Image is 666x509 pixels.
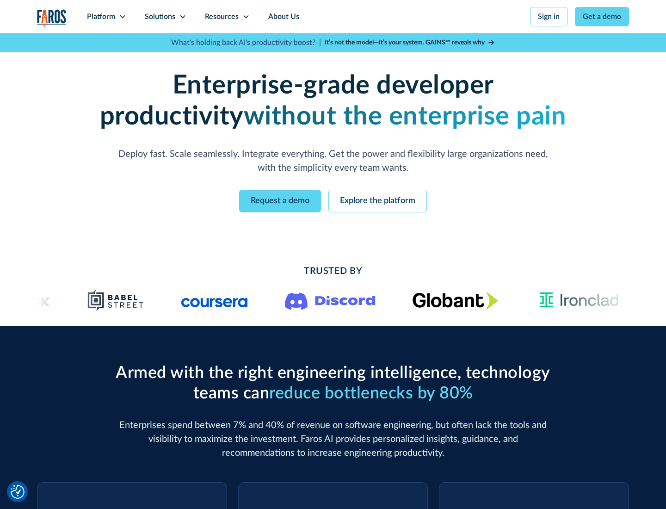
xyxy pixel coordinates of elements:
h2: Armed with the right engineering intelligence, technology teams can [111,363,555,403]
a: It’s not the model—it’s your system. GAINS™ reveals why [325,38,495,48]
a: Get a demo [575,7,629,26]
strong: without the enterprise pain [244,104,567,130]
span: reduce bottlenecks by 80% [269,385,473,402]
img: Logo of the online learning platform Coursera. [181,293,248,308]
h2: Trusted By [111,264,555,278]
div: Solutions [145,11,175,22]
img: Globant's logo [413,292,498,309]
img: Babel Street logo png [87,289,144,311]
p: What's holding back AI's productivity boost? | [171,37,321,48]
a: Sign in [530,7,567,26]
strong: Enterprise-grade developer productivity [100,73,494,130]
strong: It’s not the model—it’s your system. GAINS™ reveals why [325,39,485,46]
div: Resources [205,11,239,22]
div: Platform [87,11,115,22]
img: Logo of the communication platform Discord. [285,291,376,310]
a: home [37,9,67,28]
img: Ironclad Logo [535,289,623,311]
a: Request a demo [239,190,321,212]
p: Enterprises spend between 7% and 40% of revenue on software engineering, but often lack the tools... [111,418,555,460]
a: Explore the platform [328,190,427,212]
img: Revisit consent button [11,485,25,499]
img: Logo of the analytics and reporting company Faros. [37,9,67,28]
p: Deploy fast. Scale seamlessly. Integrate everything. Get the power and flexibility large organiza... [111,147,555,175]
button: Cookie Settings [11,485,25,499]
